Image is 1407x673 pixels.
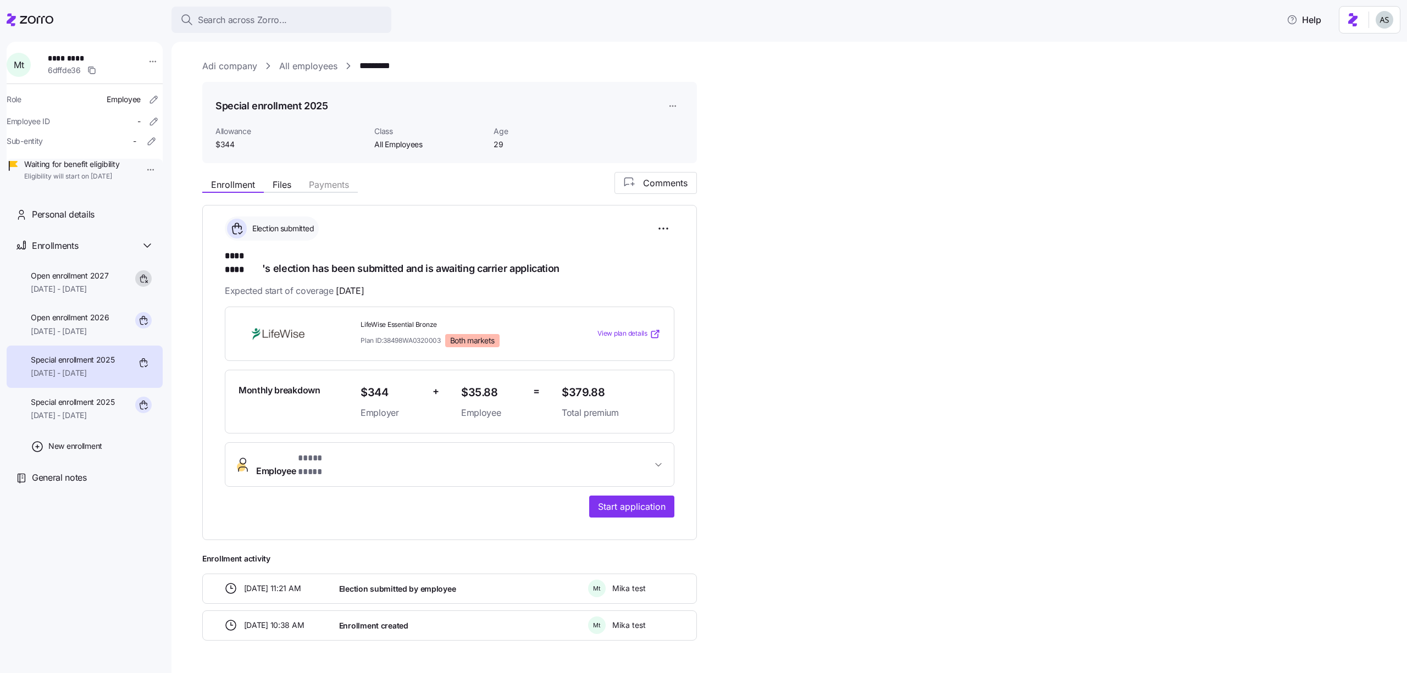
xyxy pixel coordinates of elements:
span: All Employees [374,139,485,150]
span: - [137,116,141,127]
span: Plan ID: 38498WA0320003 [361,336,441,345]
span: Employee ID [7,116,50,127]
span: [DATE] - [DATE] [31,410,115,421]
span: Enrollment [211,180,255,189]
span: Sub-entity [7,136,43,147]
img: c4d3a52e2a848ea5f7eb308790fba1e4 [1376,11,1393,29]
span: M t [593,586,601,592]
span: View plan details [597,329,647,339]
span: [DATE] - [DATE] [31,283,108,294]
span: M t [14,60,24,69]
h1: 's election has been submitted and is awaiting carrier application [225,249,674,275]
span: Election submitted by employee [339,583,456,594]
span: + [433,383,439,399]
span: Enrollment activity [202,553,697,564]
span: Role [7,94,21,105]
span: 6dffde36 [48,65,81,76]
span: Start application [598,500,666,513]
span: Search across Zorro... [198,13,287,27]
span: $344 [215,139,365,150]
span: [DATE] 10:38 AM [244,620,304,631]
a: All employees [279,59,337,73]
span: Enrollments [32,239,78,253]
span: $379.88 [562,383,661,402]
button: Comments [614,172,697,194]
span: Special enrollment 2025 [31,397,115,408]
span: General notes [32,471,87,485]
span: Files [273,180,291,189]
span: Personal details [32,208,95,221]
span: $35.88 [461,383,524,402]
span: Expected start of coverage [225,284,364,298]
span: Mika test [612,620,646,631]
span: Total premium [562,406,661,420]
span: LifeWise Essential Bronze [361,320,553,330]
span: Eligibility will start on [DATE] [24,172,119,181]
span: Class [374,126,485,137]
span: Employee [256,452,340,478]
span: M t [593,622,601,628]
span: Waiting for benefit eligibility [24,159,119,170]
span: Help [1287,13,1321,26]
span: Age [494,126,604,137]
span: New enrollment [48,441,102,452]
span: [DATE] - [DATE] [31,326,109,337]
span: Employer [361,406,424,420]
a: View plan details [597,329,661,340]
span: Both markets [450,336,495,346]
span: Open enrollment 2026 [31,312,109,323]
span: Special enrollment 2025 [31,354,115,365]
span: Employee [461,406,524,420]
span: Employee [107,94,141,105]
h1: Special enrollment 2025 [215,99,328,113]
span: Monthly breakdown [239,383,320,397]
span: 29 [494,139,604,150]
span: [DATE] - [DATE] [31,368,115,379]
span: Mika test [612,583,646,594]
span: Comments [643,176,688,190]
span: Enrollment created [339,620,408,631]
a: Adi company [202,59,257,73]
img: LifeWise Health Plan [239,321,318,347]
span: [DATE] [336,284,364,298]
span: Payments [309,180,349,189]
span: Open enrollment 2027 [31,270,108,281]
span: $344 [361,383,424,402]
span: = [533,383,540,399]
span: Election submitted [249,223,314,234]
span: Allowance [215,126,365,137]
button: Start application [589,496,674,518]
button: Search across Zorro... [171,7,391,33]
span: [DATE] 11:21 AM [244,583,301,594]
span: - [133,136,136,147]
button: Help [1278,9,1330,31]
